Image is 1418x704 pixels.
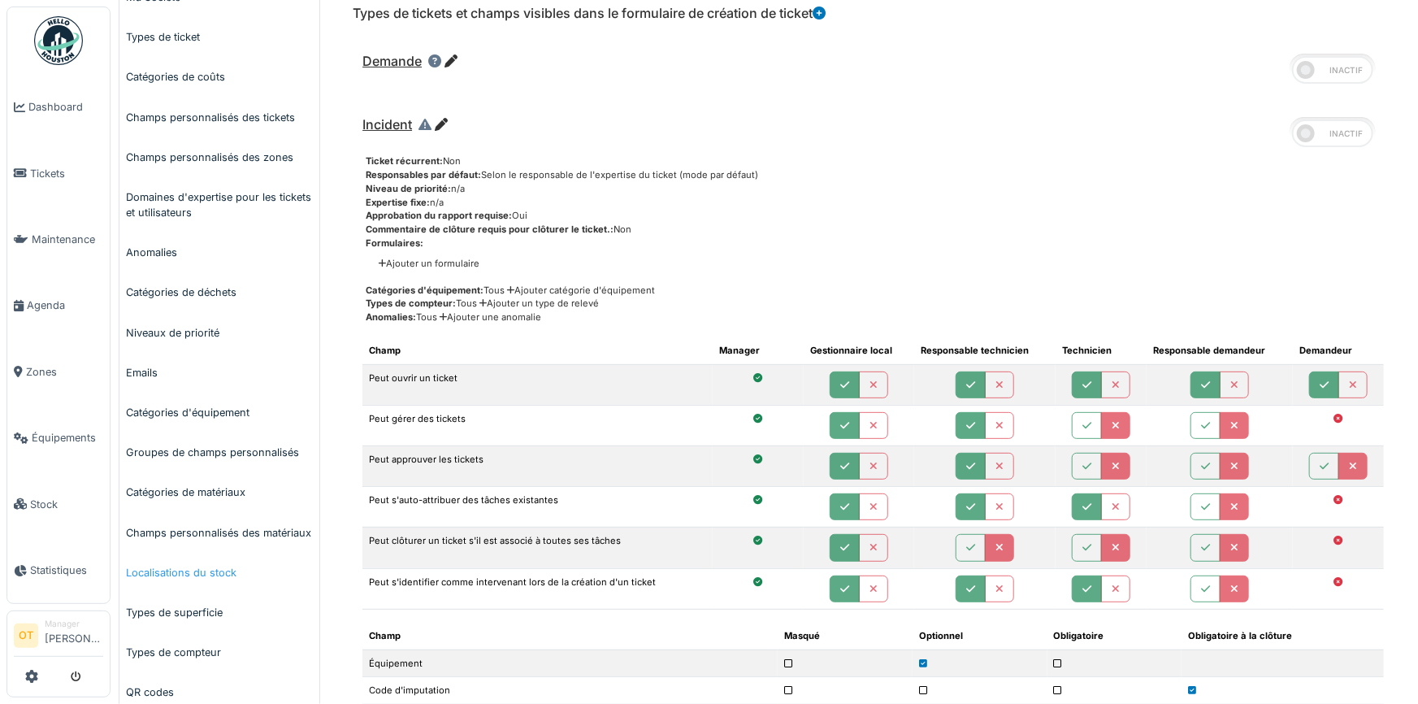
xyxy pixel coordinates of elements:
[362,446,713,487] td: Peut approuver les tickets
[119,232,319,272] a: Anomalies
[366,169,481,180] span: Responsables par défaut:
[366,285,484,296] span: Catégories d'équipement:
[366,237,423,249] span: Formulaires:
[119,57,319,97] a: Catégories de coûts
[366,224,614,235] span: Commentaire de clôture requis pour clôturer le ticket.:
[119,632,319,672] a: Types de compteur
[366,209,1384,223] div: Oui
[7,339,110,405] a: Zones
[366,311,1384,324] div: Tous
[366,196,1384,210] div: n/a
[1047,623,1182,650] th: Obligatoire
[804,337,915,364] th: Gestionnaire local
[353,6,826,21] h6: Types de tickets et champs visibles dans le formulaire de création de ticket
[437,311,541,323] a: Ajouter une anomalie
[32,430,103,445] span: Équipements
[26,364,103,380] span: Zones
[713,337,804,364] th: Manager
[366,298,456,309] span: Types de compteur:
[119,177,319,232] a: Domaines d'expertise pour les tickets et utilisateurs
[119,553,319,593] a: Localisations du stock
[362,528,713,568] td: Peut clôturer un ticket s'il est associé à toutes ses tâches
[7,471,110,537] a: Stock
[362,116,412,133] span: Incident
[366,297,1384,311] div: Tous
[366,311,416,323] span: Anomalies:
[366,210,512,221] span: Approbation du rapport requise:
[119,353,319,393] a: Emails
[119,98,319,137] a: Champs personnalisés des tickets
[32,232,103,247] span: Maintenance
[28,99,103,115] span: Dashboard
[119,137,319,177] a: Champs personnalisés des zones
[914,337,1056,364] th: Responsable technicien
[119,393,319,432] a: Catégories d'équipement
[119,593,319,632] a: Types de superficie
[366,183,451,194] span: Niveau de priorité:
[7,272,110,338] a: Agenda
[119,513,319,553] a: Champs personnalisés des matériaux
[362,53,422,69] span: Demande
[1293,337,1384,364] th: Demandeur
[379,257,479,271] a: Ajouter un formulaire
[366,223,1384,237] div: Non
[366,284,1384,298] div: Tous
[362,623,778,650] th: Champ
[34,16,83,65] img: Badge_color-CXgf-gQk.svg
[7,537,110,603] a: Statistiques
[366,168,1384,182] div: Selon le responsable de l'expertise du ticket (mode par défaut)
[14,618,103,657] a: OT Manager[PERSON_NAME]
[14,624,38,648] li: OT
[366,197,430,208] span: Expertise fixe:
[366,155,443,167] span: Ticket récurrent:
[7,405,110,471] a: Équipements
[362,364,713,405] td: Peut ouvrir un ticket
[366,182,1384,196] div: n/a
[45,618,103,653] li: [PERSON_NAME]
[45,618,103,630] div: Manager
[119,313,319,353] a: Niveaux de priorité
[1182,623,1384,650] th: Obligatoire à la clôture
[362,487,713,528] td: Peut s'auto-attribuer des tâches existantes
[27,298,103,313] span: Agenda
[362,568,713,609] td: Peut s'identifier comme intervenant lors de la création d'un ticket
[7,74,110,140] a: Dashboard
[119,432,319,472] a: Groupes de champs personnalisés
[913,623,1047,650] th: Optionnel
[1147,337,1293,364] th: Responsable demandeur
[778,623,913,650] th: Masqué
[362,650,778,677] td: Équipement
[1056,337,1147,364] th: Technicien
[477,298,599,309] a: Ajouter un type de relevé
[366,154,1384,168] div: Non
[119,272,319,312] a: Catégories de déchets
[30,563,103,578] span: Statistiques
[119,17,319,57] a: Types de ticket
[30,166,103,181] span: Tickets
[362,337,713,364] th: Champ
[362,405,713,445] td: Peut gérer des tickets
[505,285,655,296] a: Ajouter catégorie d'équipement
[7,140,110,206] a: Tickets
[7,206,110,272] a: Maintenance
[119,472,319,512] a: Catégories de matériaux
[30,497,103,512] span: Stock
